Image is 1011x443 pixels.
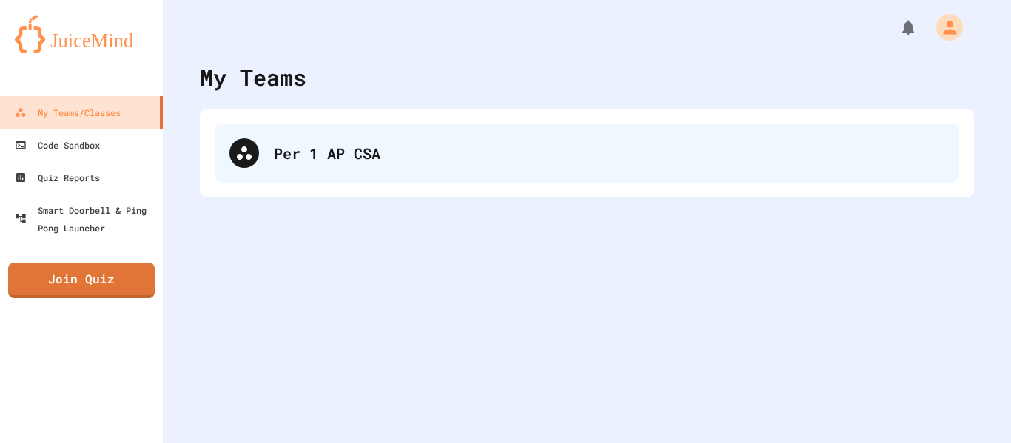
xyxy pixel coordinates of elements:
div: Code Sandbox [15,136,100,154]
div: My Teams [200,61,306,94]
div: Per 1 AP CSA [274,142,944,164]
div: My Account [921,10,967,44]
a: Join Quiz [8,263,155,298]
div: Quiz Reports [15,169,100,186]
img: logo-orange.svg [15,15,148,53]
div: My Notifications [872,15,921,40]
div: Per 1 AP CSA [215,124,959,183]
div: My Teams/Classes [15,104,121,121]
div: Smart Doorbell & Ping Pong Launcher [15,201,157,237]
